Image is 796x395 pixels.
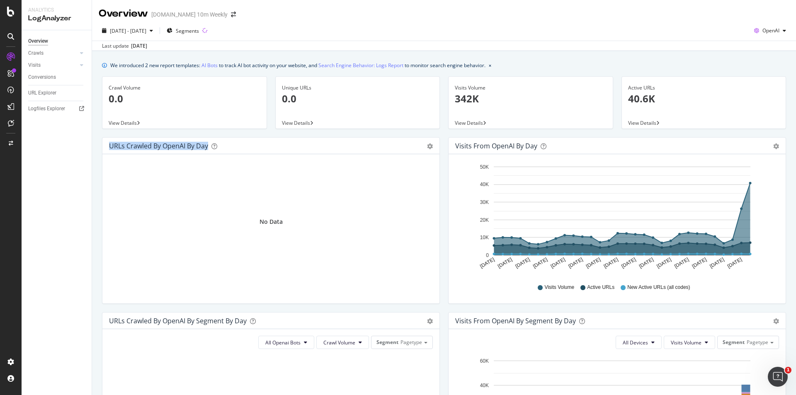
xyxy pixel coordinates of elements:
text: 20K [480,217,489,223]
div: [DATE] [131,42,147,50]
div: We introduced 2 new report templates: to track AI bot activity on your website, and to monitor se... [110,61,485,70]
span: Active URLs [587,284,614,291]
text: 10K [480,235,489,240]
span: Segment [376,339,398,346]
button: All Openai Bots [258,336,314,349]
button: [DATE] - [DATE] [99,24,156,37]
span: New Active URLs (all codes) [627,284,690,291]
div: info banner [102,61,786,70]
div: gear [773,143,779,149]
div: Overview [99,7,148,21]
div: Crawl Volume [109,84,260,92]
div: gear [773,318,779,324]
a: Crawls [28,49,78,58]
span: View Details [455,119,483,126]
a: Search Engine Behavior: Logs Report [318,61,403,70]
text: [DATE] [497,257,513,269]
div: LogAnalyzer [28,14,85,23]
text: 60K [480,358,489,364]
text: 40K [480,182,489,188]
a: Overview [28,37,86,46]
span: View Details [282,119,310,126]
span: View Details [628,119,656,126]
span: Crawl Volume [323,339,355,346]
text: 30K [480,199,489,205]
text: [DATE] [567,257,584,269]
p: 40.6K [628,92,780,106]
span: Segment [723,339,745,346]
text: [DATE] [638,257,655,269]
button: OpenAI [751,24,789,37]
text: 0 [486,252,489,258]
span: OpenAI [762,27,779,34]
div: Visits [28,61,41,70]
div: Conversions [28,73,56,82]
text: [DATE] [726,257,743,269]
text: [DATE] [514,257,531,269]
div: gear [427,143,433,149]
span: Pagetype [747,339,768,346]
a: Logfiles Explorer [28,104,86,113]
span: 1 [785,367,791,373]
text: [DATE] [532,257,548,269]
div: gear [427,318,433,324]
div: Crawls [28,49,44,58]
text: 40K [480,383,489,388]
text: [DATE] [691,257,708,269]
span: Visits Volume [544,284,574,291]
span: [DATE] - [DATE] [110,27,146,34]
div: Visits from OpenAI By Segment By Day [455,317,576,325]
text: [DATE] [656,257,672,269]
text: [DATE] [550,257,566,269]
text: [DATE] [620,257,637,269]
span: View Details [109,119,137,126]
span: Segments [176,27,199,34]
div: Analytics [28,7,85,14]
button: Visits Volume [664,336,715,349]
button: close banner [487,59,493,71]
iframe: Intercom live chat [768,367,788,387]
div: URL Explorer [28,89,56,97]
span: Pagetype [400,339,422,346]
div: URLs Crawled by OpenAI by day [109,142,208,150]
div: URLs Crawled by OpenAI By Segment By Day [109,317,247,325]
span: All Openai Bots [265,339,301,346]
div: [DOMAIN_NAME] 10m Weekly [151,10,228,19]
div: Visits Volume [455,84,607,92]
svg: A chart. [455,161,776,276]
div: Overview [28,37,48,46]
text: [DATE] [709,257,725,269]
a: Conversions [28,73,86,82]
button: Segments [163,24,202,37]
span: All Devices [623,339,648,346]
div: Active URLs [628,84,780,92]
div: No Data [260,218,283,226]
span: Visits Volume [671,339,701,346]
text: [DATE] [673,257,690,269]
text: [DATE] [603,257,619,269]
div: Last update [102,42,147,50]
button: Crawl Volume [316,336,369,349]
button: All Devices [616,336,662,349]
div: Visits from OpenAI by day [455,142,537,150]
text: [DATE] [585,257,602,269]
a: Visits [28,61,78,70]
text: 50K [480,164,489,170]
p: 0.0 [109,92,260,106]
div: Unique URLs [282,84,434,92]
a: URL Explorer [28,89,86,97]
p: 342K [455,92,607,106]
div: Logfiles Explorer [28,104,65,113]
p: 0.0 [282,92,434,106]
div: arrow-right-arrow-left [231,12,236,17]
a: AI Bots [201,61,218,70]
text: [DATE] [479,257,495,269]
